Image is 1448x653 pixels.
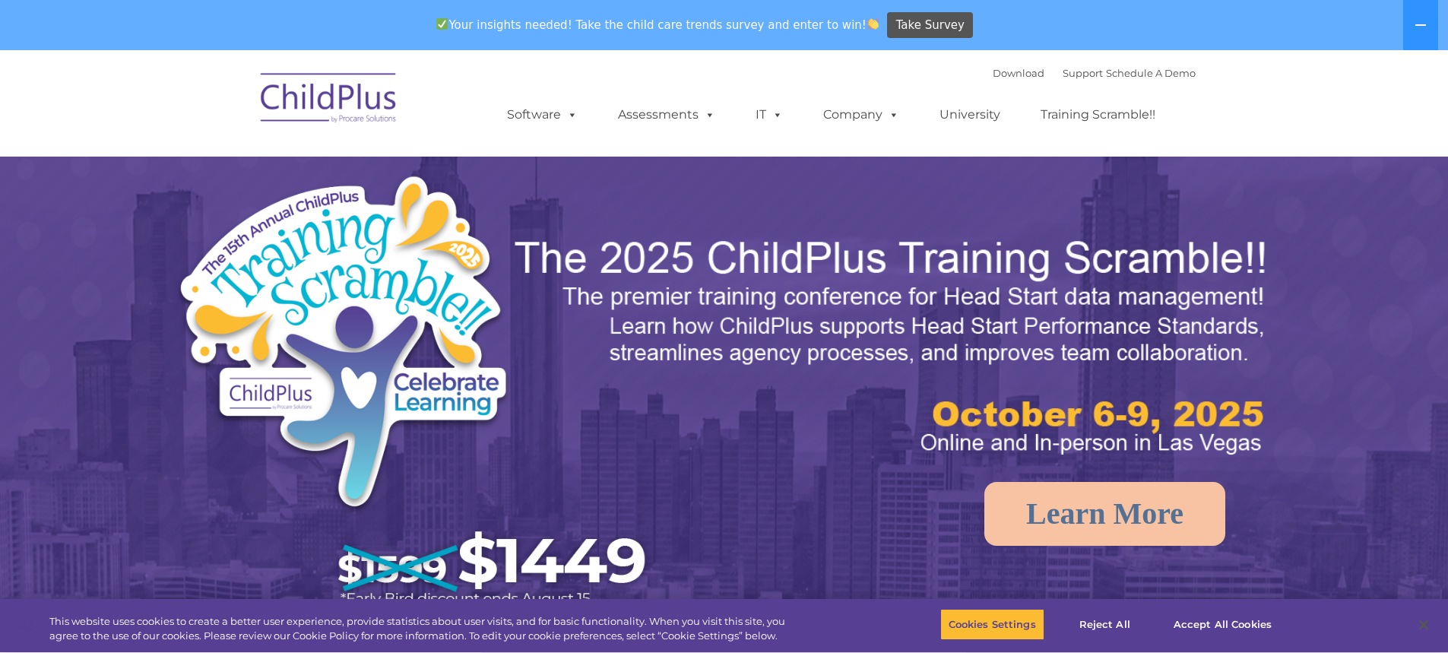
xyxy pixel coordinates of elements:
span: Last name [211,100,258,112]
span: Phone number [211,163,276,174]
a: Company [808,100,914,130]
img: ChildPlus by Procare Solutions [253,62,405,138]
a: Schedule A Demo [1106,67,1196,79]
div: This website uses cookies to create a better user experience, provide statistics about user visit... [49,614,797,644]
a: Training Scramble!! [1025,100,1171,130]
button: Close [1407,608,1440,642]
a: Download [993,67,1044,79]
button: Reject All [1057,609,1152,641]
img: 👏 [867,18,879,30]
span: Your insights needed! Take the child care trends survey and enter to win! [430,10,886,40]
font: | [993,67,1196,79]
a: University [924,100,1016,130]
button: Accept All Cookies [1165,609,1280,641]
span: Take Survey [896,12,965,39]
button: Cookies Settings [940,609,1044,641]
a: Assessments [603,100,730,130]
a: Take Survey [887,12,973,39]
a: IT [740,100,798,130]
a: Software [492,100,593,130]
a: Learn More [984,482,1225,546]
img: ✅ [436,18,448,30]
a: Support [1063,67,1103,79]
